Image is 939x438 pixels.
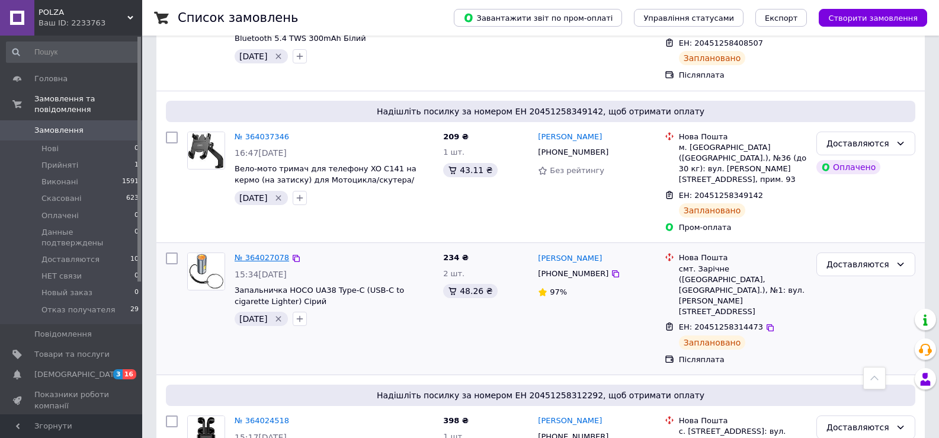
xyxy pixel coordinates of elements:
span: Експорт [765,14,798,23]
span: 97% [550,287,567,296]
span: Оплачені [41,210,79,221]
span: Повідомлення [34,329,92,340]
span: ЕН: 20451258408507 [679,39,763,47]
div: Післяплата [679,354,807,365]
div: Заплановано [679,335,746,350]
span: Скасовані [41,193,82,204]
span: POLZA [39,7,127,18]
span: 16:47[DATE] [235,148,287,158]
span: 10 [130,254,139,265]
div: м. [GEOGRAPHIC_DATA] ([GEOGRAPHIC_DATA].), №36 (до 30 кг): вул. [PERSON_NAME][STREET_ADDRESS], пр... [679,142,807,186]
div: Оплачено [816,160,880,174]
a: [PERSON_NAME] [538,132,602,143]
span: Новый заказ [41,287,92,298]
img: Фото товару [188,253,225,290]
span: 209 ₴ [443,132,469,141]
span: 1591 [122,177,139,187]
span: 398 ₴ [443,416,469,425]
span: Доставляются [41,254,100,265]
span: Виконані [41,177,78,187]
a: Створити замовлення [807,13,927,22]
div: Заплановано [679,51,746,65]
span: Показники роботи компанії [34,389,110,411]
span: 2 шт. [443,269,464,278]
span: 16 [123,369,136,379]
span: Замовлення [34,125,84,136]
span: [PHONE_NUMBER] [538,269,608,278]
div: Післяплата [679,70,807,81]
svg: Видалити мітку [274,52,283,61]
a: [PERSON_NAME] [538,253,602,264]
span: [DATE] [239,193,267,203]
span: 0 [134,210,139,221]
span: Товари та послуги [34,349,110,360]
span: [PHONE_NUMBER] [538,148,608,156]
span: [DATE] [239,314,267,324]
h1: Список замовлень [178,11,298,25]
img: Фото товару [188,132,225,169]
span: ЕН: 20451258314473 [679,322,763,331]
span: Без рейтингу [550,166,604,175]
span: 29 [130,305,139,315]
span: 234 ₴ [443,253,469,262]
span: НЕТ связи [41,271,82,282]
a: № 364027078 [235,253,289,262]
button: Завантажити звіт по пром-оплаті [454,9,622,27]
svg: Видалити мітку [274,193,283,203]
span: Надішліть посилку за номером ЕН 20451258312292, щоб отримати оплату [171,389,911,401]
span: 1 шт. [443,148,464,156]
div: Доставляются [826,421,891,434]
span: 15:34[DATE] [235,270,287,279]
span: 0 [134,227,139,248]
span: 0 [134,271,139,282]
a: Фото товару [187,252,225,290]
span: Створити замовлення [828,14,918,23]
span: Прийняті [41,160,78,171]
span: Управління статусами [643,14,734,23]
span: [DEMOGRAPHIC_DATA] [34,369,122,380]
a: № 364024518 [235,416,289,425]
a: Фото товару [187,132,225,170]
a: № 364037346 [235,132,289,141]
div: смт. Зарічне ([GEOGRAPHIC_DATA], [GEOGRAPHIC_DATA].), №1: вул. [PERSON_NAME][STREET_ADDRESS] [679,264,807,318]
span: 3 [113,369,123,379]
span: Замовлення та повідомлення [34,94,142,115]
span: Данные подтверждены [41,227,134,248]
span: 623 [126,193,139,204]
span: Отказ получателя [41,305,115,315]
a: [PERSON_NAME] [538,415,602,427]
span: ЕН: 20451258349142 [679,191,763,200]
div: Нова Пошта [679,132,807,142]
span: Нові [41,143,59,154]
button: Управління статусами [634,9,743,27]
button: Створити замовлення [819,9,927,27]
span: [DATE] [239,52,267,61]
div: 48.26 ₴ [443,284,497,298]
input: Пошук [6,41,140,63]
div: Нова Пошта [679,252,807,263]
span: 0 [134,287,139,298]
a: Запальничка HOCO UA38 Type-C (USB-C to cigarette Lighter) Сірий [235,286,404,306]
button: Експорт [755,9,807,27]
a: Вело-мото тримач для телефону XO C141 на кермо (на затиску) для Мотоцикла/скутера/велосипеда Чорний [235,164,416,195]
div: Пром-оплата [679,222,807,233]
svg: Видалити мітку [274,314,283,324]
span: 0 [134,143,139,154]
div: Доставляются [826,258,891,271]
div: 43.11 ₴ [443,163,497,177]
div: Заплановано [679,203,746,218]
span: 1 [134,160,139,171]
div: Доставляются [826,137,891,150]
div: Нова Пошта [679,415,807,426]
span: Надішліть посилку за номером ЕН 20451258349142, щоб отримати оплату [171,105,911,117]
span: Головна [34,73,68,84]
span: Завантажити звіт по пром-оплаті [463,12,613,23]
div: Ваш ID: 2233763 [39,18,142,28]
